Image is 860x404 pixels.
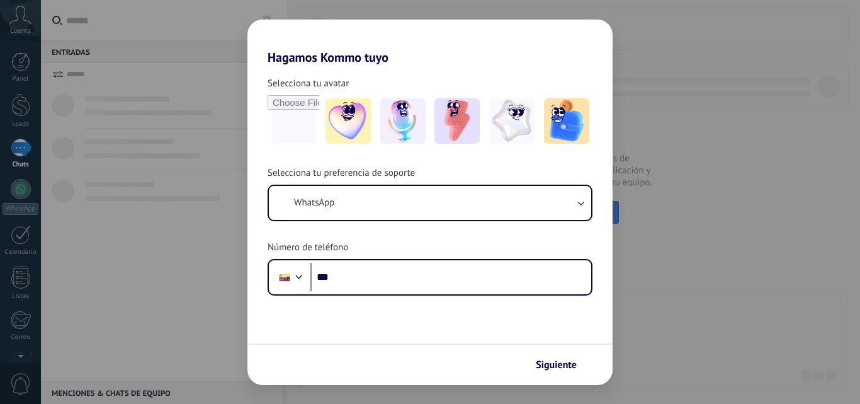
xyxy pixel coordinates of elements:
[489,98,535,144] img: -4.jpeg
[268,241,348,254] span: Número de teléfono
[269,186,591,220] button: WhatsApp
[544,98,589,144] img: -5.jpeg
[380,98,426,144] img: -2.jpeg
[268,167,415,180] span: Selecciona tu preferencia de soporte
[247,20,613,65] h2: Hagamos Kommo tuyo
[530,354,594,376] button: Siguiente
[294,197,334,209] span: WhatsApp
[325,98,371,144] img: -1.jpeg
[268,78,349,90] span: Selecciona tu avatar
[536,361,577,369] span: Siguiente
[434,98,480,144] img: -3.jpeg
[273,264,297,291] div: Venezuela: + 58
